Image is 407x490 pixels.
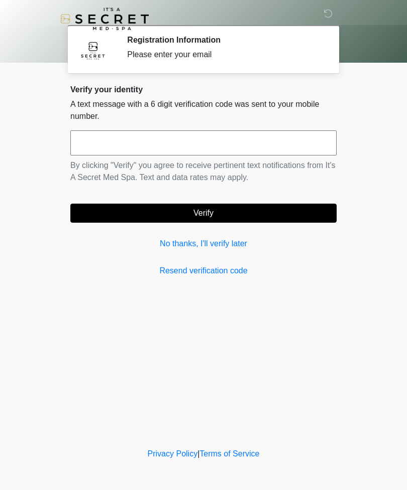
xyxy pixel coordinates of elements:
h2: Verify your identity [70,85,337,94]
h2: Registration Information [127,35,322,45]
p: By clicking "Verify" you agree to receive pertinent text notifications from It's A Secret Med Spa... [70,159,337,184]
a: Terms of Service [199,449,259,458]
a: Resend verification code [70,265,337,277]
a: | [197,449,199,458]
img: It's A Secret Med Spa Logo [60,8,149,30]
a: Privacy Policy [148,449,198,458]
p: A text message with a 6 digit verification code was sent to your mobile number. [70,98,337,122]
img: Agent Avatar [78,35,108,65]
button: Verify [70,204,337,223]
div: Please enter your email [127,49,322,61]
a: No thanks, I'll verify later [70,238,337,250]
